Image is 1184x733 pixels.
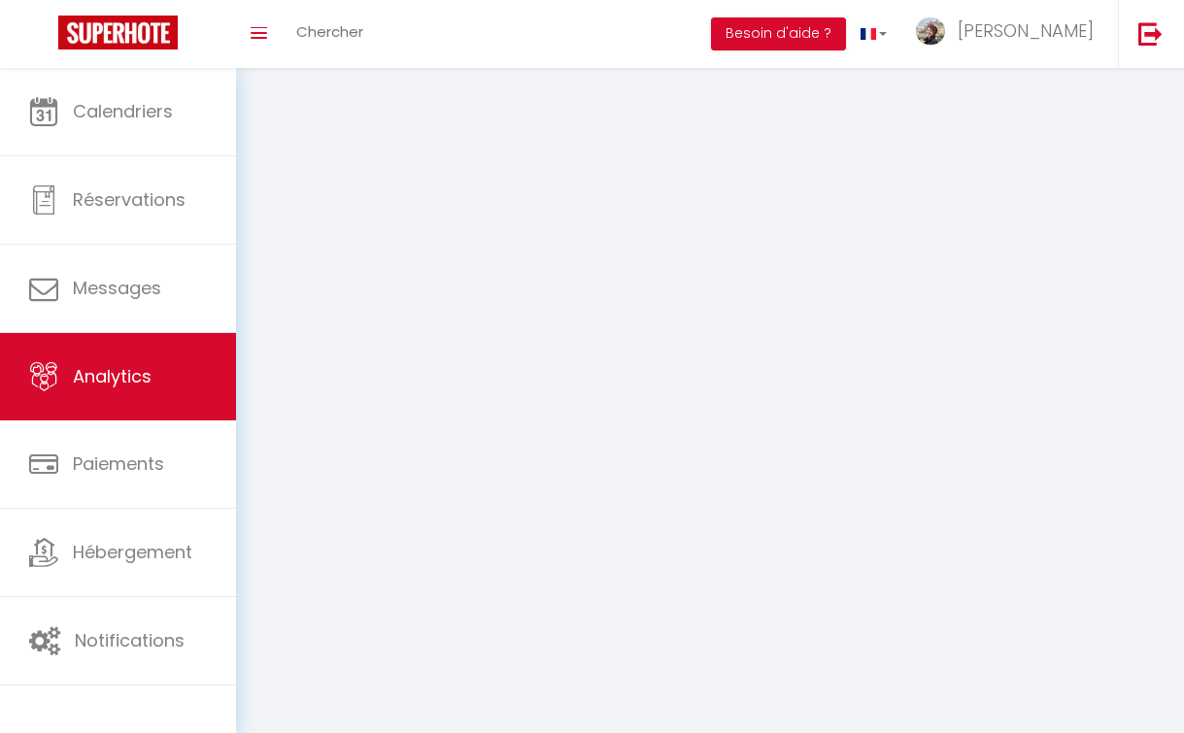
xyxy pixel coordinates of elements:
img: Super Booking [58,16,178,50]
span: Calendriers [73,99,173,123]
span: Notifications [75,628,185,652]
span: Analytics [73,364,152,388]
span: Chercher [296,21,363,42]
img: ... [916,17,945,45]
img: logout [1138,21,1163,46]
button: Besoin d'aide ? [711,17,846,50]
span: Messages [73,276,161,300]
span: Hébergement [73,540,192,564]
button: Ouvrir le widget de chat LiveChat [16,8,74,66]
span: Paiements [73,451,164,476]
span: Réservations [73,187,186,212]
span: [PERSON_NAME] [958,18,1094,43]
